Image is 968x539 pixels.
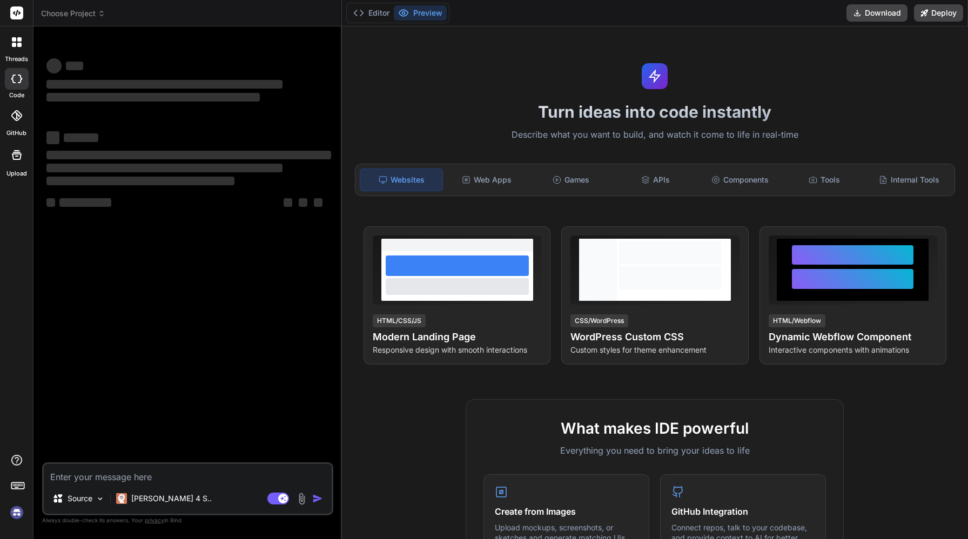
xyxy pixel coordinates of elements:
[445,169,527,191] div: Web Apps
[314,198,322,207] span: ‌
[9,91,24,100] label: code
[59,198,111,207] span: ‌
[570,314,628,327] div: CSS/WordPress
[360,169,443,191] div: Websites
[64,133,98,142] span: ‌
[373,314,426,327] div: HTML/CSS/JS
[312,493,323,504] img: icon
[66,62,83,70] span: ‌
[530,169,612,191] div: Games
[46,177,234,185] span: ‌
[295,493,308,505] img: attachment
[699,169,781,191] div: Components
[5,55,28,64] label: threads
[373,345,541,355] p: Responsive design with smooth interactions
[46,131,59,144] span: ‌
[570,345,739,355] p: Custom styles for theme enhancement
[483,417,826,440] h2: What makes IDE powerful
[46,164,283,172] span: ‌
[394,5,447,21] button: Preview
[671,505,815,518] h4: GitHub Integration
[483,444,826,457] p: Everything you need to bring your ideas to life
[46,58,62,73] span: ‌
[495,505,638,518] h4: Create from Images
[570,329,739,345] h4: WordPress Custom CSS
[783,169,865,191] div: Tools
[116,493,127,504] img: Claude 4 Sonnet
[349,5,394,21] button: Editor
[68,493,92,504] p: Source
[46,93,260,102] span: ‌
[8,503,26,522] img: signin
[46,151,331,159] span: ‌
[96,494,105,503] img: Pick Models
[769,314,825,327] div: HTML/Webflow
[914,4,963,22] button: Deploy
[46,80,283,89] span: ‌
[299,198,307,207] span: ‌
[6,129,26,138] label: GitHub
[42,515,333,525] p: Always double-check its answers. Your in Bind
[46,198,55,207] span: ‌
[41,8,105,19] span: Choose Project
[348,128,962,142] p: Describe what you want to build, and watch it come to life in real-time
[145,517,164,523] span: privacy
[846,4,907,22] button: Download
[614,169,696,191] div: APIs
[348,102,962,122] h1: Turn ideas into code instantly
[373,329,541,345] h4: Modern Landing Page
[868,169,950,191] div: Internal Tools
[769,329,937,345] h4: Dynamic Webflow Component
[131,493,212,504] p: [PERSON_NAME] 4 S..
[769,345,937,355] p: Interactive components with animations
[284,198,292,207] span: ‌
[6,169,27,178] label: Upload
